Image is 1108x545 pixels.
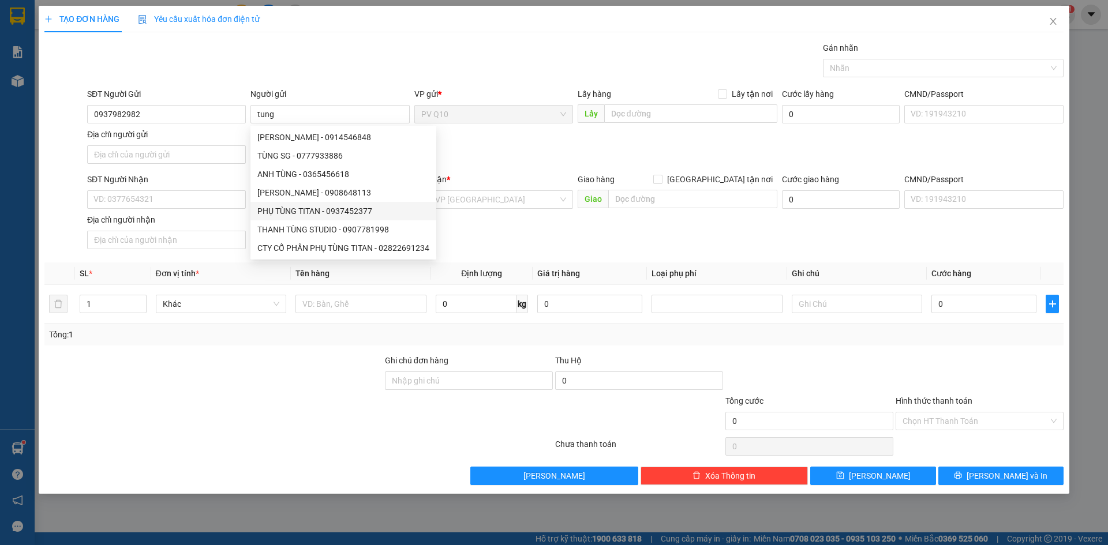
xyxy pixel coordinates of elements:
[1037,6,1069,38] button: Close
[792,295,922,313] input: Ghi Chú
[787,262,927,285] th: Ghi chú
[250,239,436,257] div: CTY CỔ PHẦN PHỤ TÙNG TITAN - 02822691234
[87,88,246,100] div: SĐT Người Gửi
[14,14,72,72] img: logo.jpg
[295,295,426,313] input: VD: Bàn, Ghế
[138,15,147,24] img: icon
[604,104,777,123] input: Dọc đường
[849,469,911,482] span: [PERSON_NAME]
[555,356,582,365] span: Thu Hộ
[49,328,428,341] div: Tổng: 1
[782,190,900,209] input: Cước giao hàng
[295,269,330,278] span: Tên hàng
[414,88,573,100] div: VP gửi
[1046,295,1058,313] button: plus
[163,295,279,313] span: Khác
[250,220,436,239] div: THANH TÙNG STUDIO - 0907781998
[87,145,246,164] input: Địa chỉ của người gửi
[836,471,844,480] span: save
[823,43,858,52] label: Gán nhãn
[156,269,199,278] span: Đơn vị tính
[421,106,566,123] span: PV Q10
[87,128,246,141] div: Địa chỉ người gửi
[537,295,642,313] input: 0
[137,297,144,304] span: up
[250,183,436,202] div: TÙNG LINH - 0908648113
[87,213,246,226] div: Địa chỉ người nhận
[250,202,436,220] div: PHỤ TÙNG TITAN - 0937452377
[705,469,755,482] span: Xóa Thông tin
[810,467,935,485] button: save[PERSON_NAME]
[44,14,119,24] span: TẠO ĐƠN HÀNG
[257,223,429,236] div: THANH TÙNG STUDIO - 0907781998
[662,173,777,186] span: [GEOGRAPHIC_DATA] tận nơi
[931,269,971,278] span: Cước hàng
[250,128,436,146] div: tùng dương - 0914546848
[461,269,502,278] span: Định lượng
[578,175,615,184] span: Giao hàng
[1049,17,1058,26] span: close
[250,146,436,165] div: TÙNG SG - 0777933886
[250,165,436,183] div: ANH TÙNG - 0365456618
[904,88,1063,100] div: CMND/Passport
[896,396,972,405] label: Hình thức thanh toán
[725,396,763,405] span: Tổng cước
[87,173,246,186] div: SĐT Người Nhận
[578,89,611,99] span: Lấy hàng
[44,15,53,23] span: plus
[516,295,528,313] span: kg
[608,190,777,208] input: Dọc đường
[938,467,1064,485] button: printer[PERSON_NAME] và In
[133,304,146,313] span: Decrease Value
[470,467,638,485] button: [PERSON_NAME]
[647,262,787,285] th: Loại phụ phí
[108,43,482,57] li: Hotline: 1900 8153
[967,469,1047,482] span: [PERSON_NAME] và In
[578,104,604,123] span: Lấy
[257,186,429,199] div: [PERSON_NAME] - 0908648113
[954,471,962,480] span: printer
[257,242,429,254] div: CTY CỔ PHẦN PHỤ TÙNG TITAN - 02822691234
[108,28,482,43] li: [STREET_ADDRESS][PERSON_NAME]. [GEOGRAPHIC_DATA], Tỉnh [GEOGRAPHIC_DATA]
[80,269,89,278] span: SL
[257,149,429,162] div: TÙNG SG - 0777933886
[257,205,429,217] div: PHỤ TÙNG TITAN - 0937452377
[537,269,580,278] span: Giá trị hàng
[385,371,553,390] input: Ghi chú đơn hàng
[692,471,701,480] span: delete
[1046,299,1058,309] span: plus
[14,84,106,103] b: GỬI : PV Q10
[250,88,409,100] div: Người gửi
[133,295,146,304] span: Increase Value
[137,305,144,312] span: down
[523,469,585,482] span: [PERSON_NAME]
[257,131,429,144] div: [PERSON_NAME] - 0914546848
[782,105,900,123] input: Cước lấy hàng
[727,88,777,100] span: Lấy tận nơi
[138,14,260,24] span: Yêu cầu xuất hóa đơn điện tử
[641,467,808,485] button: deleteXóa Thông tin
[782,89,834,99] label: Cước lấy hàng
[578,190,608,208] span: Giao
[49,295,68,313] button: delete
[257,168,429,181] div: ANH TÙNG - 0365456618
[385,356,448,365] label: Ghi chú đơn hàng
[904,173,1063,186] div: CMND/Passport
[87,231,246,249] input: Địa chỉ của người nhận
[554,438,724,458] div: Chưa thanh toán
[782,175,839,184] label: Cước giao hàng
